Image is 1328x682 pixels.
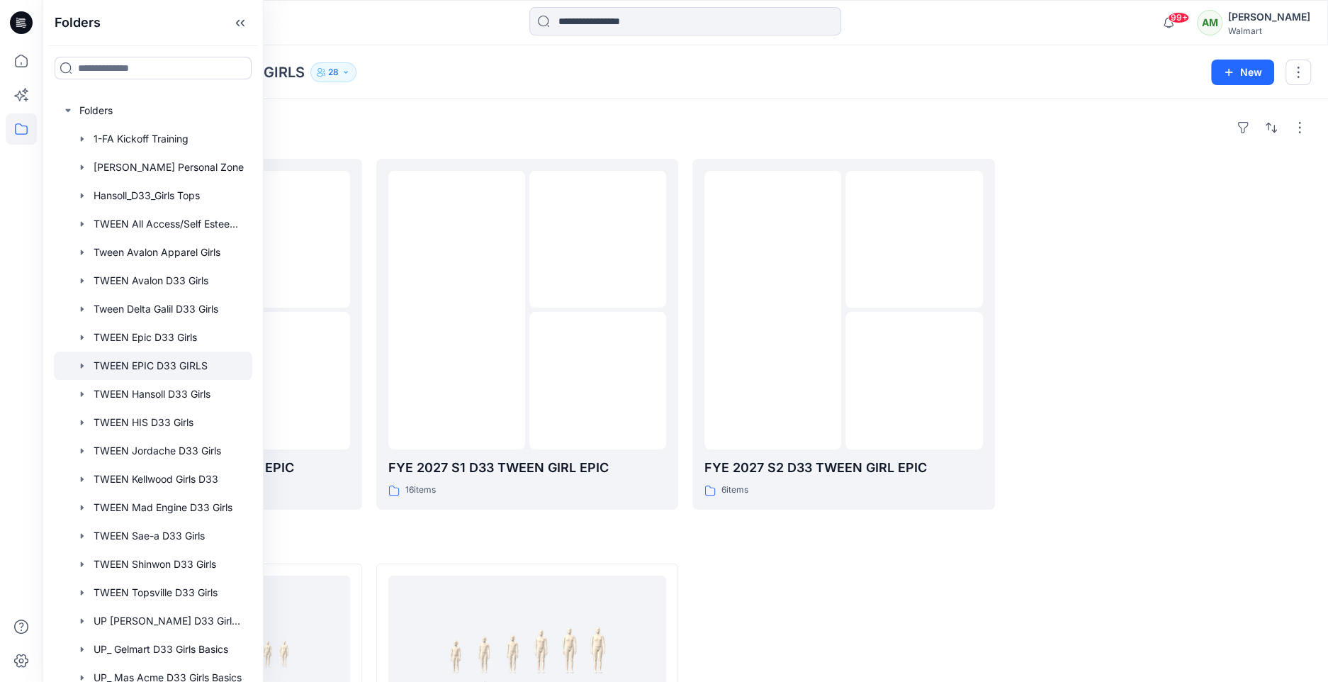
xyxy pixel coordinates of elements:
button: 28 [310,62,356,82]
p: FYE 2027 S2 D33 TWEEN GIRL EPIC [704,458,983,478]
div: Walmart [1228,26,1310,36]
div: [PERSON_NAME] [1228,9,1310,26]
p: 6 items [721,483,748,498]
button: New [1211,60,1274,85]
a: folder 1folder 2folder 3FYE 2027 S1 D33 TWEEN GIRL EPIC16items [376,159,679,510]
p: FYE 2027 S1 D33 TWEEN GIRL EPIC [388,458,667,478]
p: 28 [328,65,339,80]
a: folder 1folder 2folder 3FYE 2027 S2 D33 TWEEN GIRL EPIC6items [692,159,995,510]
h4: Styles [60,532,1311,549]
p: 16 items [405,483,436,498]
div: AM [1197,10,1222,35]
span: 99+ [1168,12,1189,23]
